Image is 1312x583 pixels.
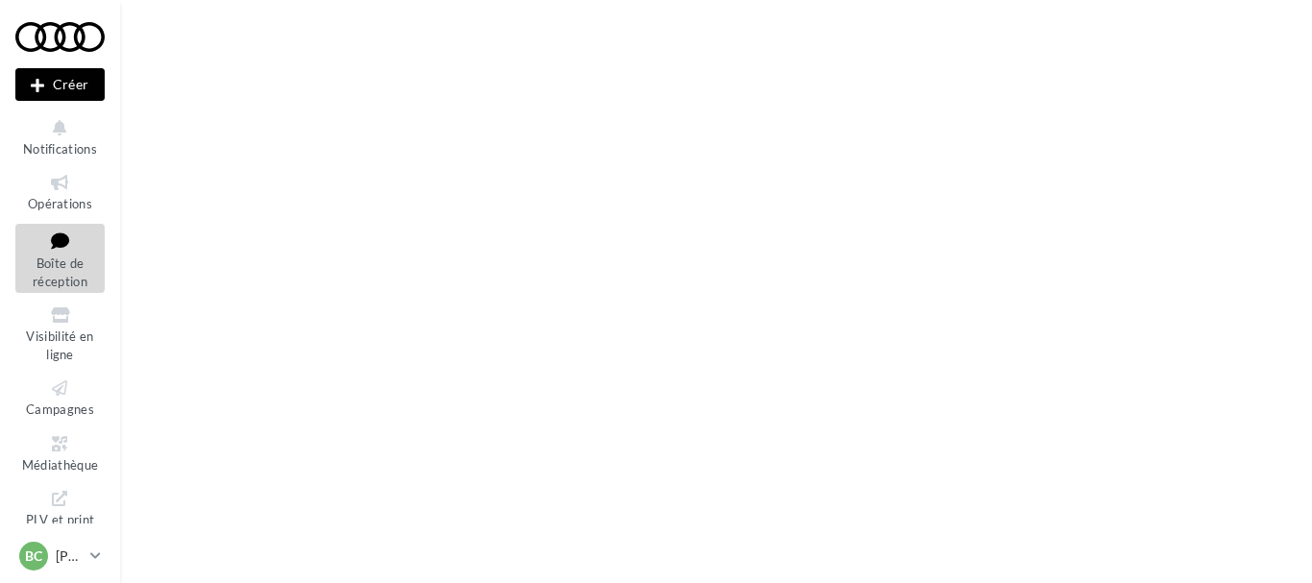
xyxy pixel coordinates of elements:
[24,508,97,563] span: PLV et print personnalisable
[25,547,42,566] span: BC
[15,538,105,574] a: BC [PERSON_NAME]
[28,196,92,211] span: Opérations
[26,401,94,417] span: Campagnes
[15,113,105,160] button: Notifications
[15,168,105,215] a: Opérations
[22,457,99,473] span: Médiathèque
[15,224,105,294] a: Boîte de réception
[15,484,105,568] a: PLV et print personnalisable
[26,328,93,362] span: Visibilité en ligne
[15,374,105,421] a: Campagnes
[15,68,105,101] div: Nouvelle campagne
[23,141,97,157] span: Notifications
[15,68,105,101] button: Créer
[15,429,105,476] a: Médiathèque
[56,547,83,566] p: [PERSON_NAME]
[15,301,105,366] a: Visibilité en ligne
[33,255,87,289] span: Boîte de réception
